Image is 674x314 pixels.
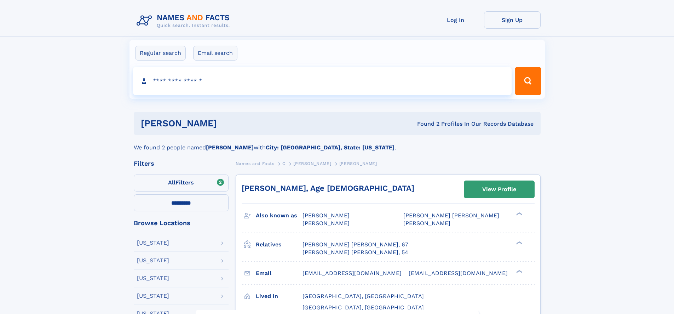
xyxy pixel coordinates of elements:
div: We found 2 people named with . [134,135,541,152]
a: Sign Up [484,11,541,29]
label: Filters [134,175,229,192]
b: [PERSON_NAME] [206,144,254,151]
span: [PERSON_NAME] [339,161,377,166]
span: [PERSON_NAME] [403,220,450,227]
span: All [168,179,175,186]
span: [PERSON_NAME] [303,220,350,227]
div: ❯ [514,269,523,274]
label: Email search [193,46,237,61]
input: search input [133,67,512,95]
div: [US_STATE] [137,258,169,263]
div: Found 2 Profiles In Our Records Database [317,120,534,128]
a: [PERSON_NAME], Age [DEMOGRAPHIC_DATA] [242,184,414,193]
div: ❯ [514,212,523,216]
h3: Also known as [256,210,303,222]
span: [PERSON_NAME] [293,161,331,166]
img: Logo Names and Facts [134,11,236,30]
span: [EMAIL_ADDRESS][DOMAIN_NAME] [409,270,508,276]
div: [US_STATE] [137,240,169,246]
a: [PERSON_NAME] [PERSON_NAME], 67 [303,241,408,249]
h3: Relatives [256,239,303,251]
a: [PERSON_NAME] [PERSON_NAME], 54 [303,249,408,256]
b: City: [GEOGRAPHIC_DATA], State: [US_STATE] [266,144,394,151]
div: [US_STATE] [137,293,169,299]
h1: [PERSON_NAME] [141,119,317,128]
h3: Email [256,267,303,279]
div: Browse Locations [134,220,229,226]
label: Regular search [135,46,186,61]
a: Log In [427,11,484,29]
span: C [282,161,286,166]
span: [GEOGRAPHIC_DATA], [GEOGRAPHIC_DATA] [303,293,424,299]
a: Names and Facts [236,159,275,168]
a: [PERSON_NAME] [293,159,331,168]
button: Search Button [515,67,541,95]
h3: Lived in [256,290,303,302]
div: Filters [134,160,229,167]
div: ❯ [514,240,523,245]
div: View Profile [482,181,516,198]
span: [PERSON_NAME] [303,212,350,219]
span: [GEOGRAPHIC_DATA], [GEOGRAPHIC_DATA] [303,304,424,311]
a: C [282,159,286,168]
div: [US_STATE] [137,275,169,281]
span: [EMAIL_ADDRESS][DOMAIN_NAME] [303,270,402,276]
span: [PERSON_NAME] [PERSON_NAME] [403,212,499,219]
a: View Profile [464,181,534,198]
